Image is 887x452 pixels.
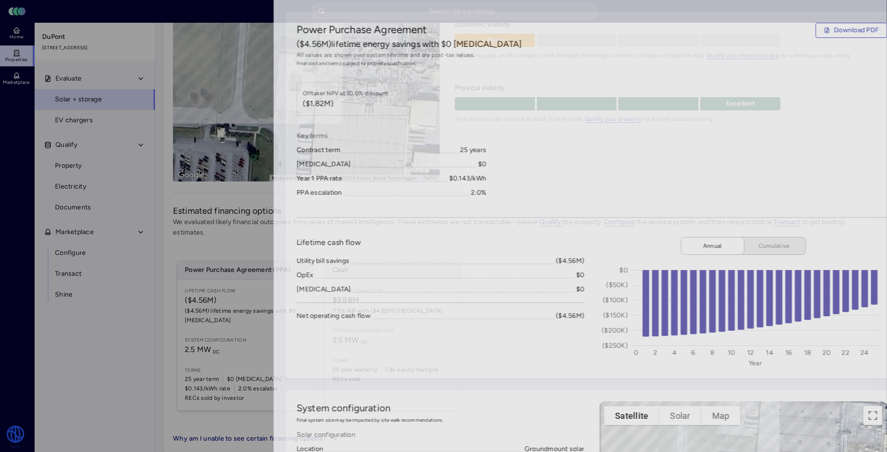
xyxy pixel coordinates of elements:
button: Toggle fullscreen view [863,406,882,425]
span: Solar configuration [297,430,584,440]
button: Show solar potential [659,406,701,425]
div: Utility bill savings [297,256,349,266]
text: 14 [766,349,773,357]
text: $0 [619,266,628,274]
div: Offtaker NPV at 10.0% discount [303,89,389,98]
text: 22 [842,349,850,357]
div: [MEDICAL_DATA] [297,159,351,170]
span: Key terms [297,131,486,141]
span: Annual [688,241,736,251]
span: Final system size may be impacted by site walk recommendations. [297,416,584,424]
div: PPA escalation [297,188,342,198]
text: ($100K) [603,296,628,304]
div: 2.0% [471,188,486,198]
text: ($200K) [602,326,628,334]
div: Year 1 PPA rate [297,173,342,184]
div: [MEDICAL_DATA] [297,284,351,295]
div: $0 [478,159,486,170]
text: 20 [822,349,831,357]
span: Final cost and terms subject to property qualification. [297,60,887,67]
div: ($4.56M) [556,311,584,321]
text: ($150K) [603,311,628,319]
span: Cumulative [750,241,797,251]
span: Download PDF [834,25,879,36]
text: 12 [747,349,754,357]
div: ($4.56M) [556,256,584,266]
text: ($250K) [602,342,628,350]
span: Lifetime cash flow [297,237,361,248]
div: $0 [576,270,584,280]
text: 18 [804,349,811,357]
button: Show street map [701,406,740,425]
text: 24 [860,349,869,357]
text: 8 [710,349,714,357]
text: 0 [634,349,638,357]
text: 16 [785,349,792,357]
text: 2 [653,349,657,357]
div: $0.143/kWh [449,173,486,184]
button: Download PDF [815,23,887,38]
h2: System configuration [297,401,584,415]
div: $0 [576,284,584,295]
span: ($4.56M) lifetime energy savings with $0 [MEDICAL_DATA] [297,38,522,50]
button: Show satellite imagery [604,406,659,425]
text: 4 [672,349,676,357]
div: Net operating cash flow [297,311,371,321]
span: Power Purchase Agreement [297,23,427,38]
span: All values are shown over system lifetime and are post-tax values. [297,50,887,60]
text: 10 [727,349,735,357]
div: 25 years [460,145,486,155]
div: Contract term [297,145,340,155]
span: ($1.82M) [303,98,389,109]
text: Year [748,359,761,367]
text: 6 [691,349,695,357]
text: ($50K) [606,281,628,289]
div: OpEx [297,270,313,280]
